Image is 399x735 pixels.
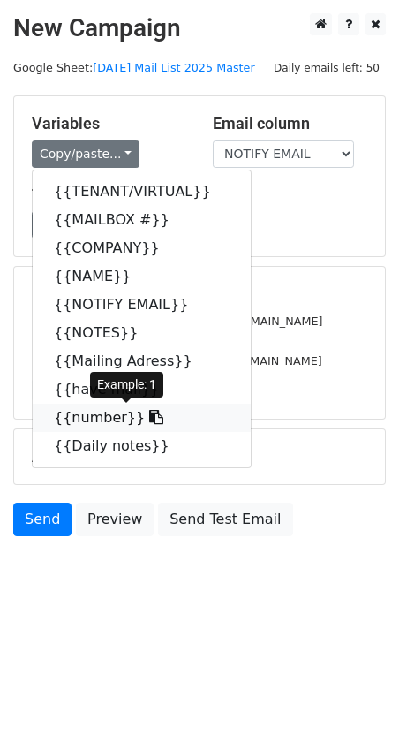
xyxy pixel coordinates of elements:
a: {{have mail}} [33,375,251,404]
small: Google Sheet: [13,61,255,74]
h5: Variables [32,114,186,133]
iframe: Chat Widget [311,650,399,735]
h5: Email column [213,114,367,133]
a: Copy/paste... [32,140,139,168]
div: Example: 1 [90,372,163,398]
a: Send Test Email [158,503,292,536]
a: {{TENANT/VIRTUAL}} [33,178,251,206]
a: {{Mailing Adress}} [33,347,251,375]
a: {{NAME}} [33,262,251,291]
a: {{number}} [33,404,251,432]
a: {{Daily notes}} [33,432,251,460]
a: {{COMPANY}} [33,234,251,262]
small: [PERSON_NAME][EMAIL_ADDRESS][DOMAIN_NAME] [32,354,322,367]
a: Preview [76,503,154,536]
a: Send [13,503,72,536]
a: Daily emails left: 50 [267,61,386,74]
a: [DATE] Mail List 2025 Master [93,61,255,74]
span: Daily emails left: 50 [267,58,386,78]
a: {{MAILBOX #}} [33,206,251,234]
a: {{NOTES}} [33,319,251,347]
h2: New Campaign [13,13,386,43]
a: {{NOTIFY EMAIL}} [33,291,251,319]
